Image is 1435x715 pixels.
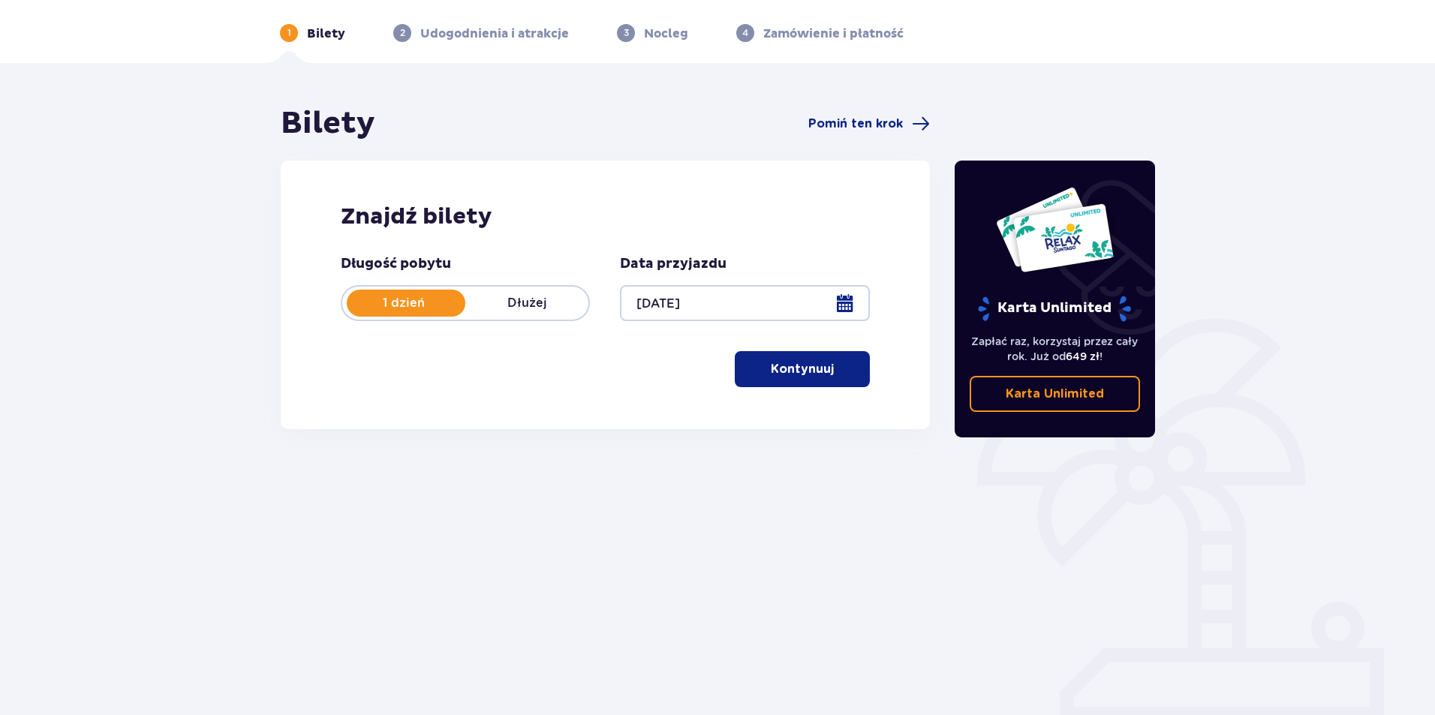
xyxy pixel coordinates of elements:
div: 3Nocleg [617,24,688,42]
p: Udogodnienia i atrakcje [420,26,569,42]
div: 1Bilety [280,24,345,42]
span: Pomiń ten krok [808,116,903,132]
p: 2 [400,26,405,40]
p: Data przyjazdu [620,255,727,273]
h2: Znajdź bilety [341,203,870,231]
p: Nocleg [644,26,688,42]
img: Dwie karty całoroczne do Suntago z napisem 'UNLIMITED RELAX', na białym tle z tropikalnymi liśćmi... [995,186,1115,273]
p: 1 [287,26,291,40]
div: 4Zamówienie i płatność [736,24,904,42]
p: 1 dzień [342,295,465,311]
p: Zamówienie i płatność [763,26,904,42]
div: 2Udogodnienia i atrakcje [393,24,569,42]
p: 3 [624,26,629,40]
button: Kontynuuj [735,351,870,387]
a: Pomiń ten krok [808,115,930,133]
p: Karta Unlimited [1006,386,1104,402]
p: Kontynuuj [771,361,834,377]
h1: Bilety [281,105,375,143]
p: Dłużej [465,295,588,311]
p: 4 [742,26,748,40]
p: Zapłać raz, korzystaj przez cały rok. Już od ! [970,334,1141,364]
a: Karta Unlimited [970,376,1141,412]
p: Karta Unlimited [976,296,1133,322]
p: Długość pobytu [341,255,451,273]
p: Bilety [307,26,345,42]
span: 649 zł [1066,350,1100,362]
